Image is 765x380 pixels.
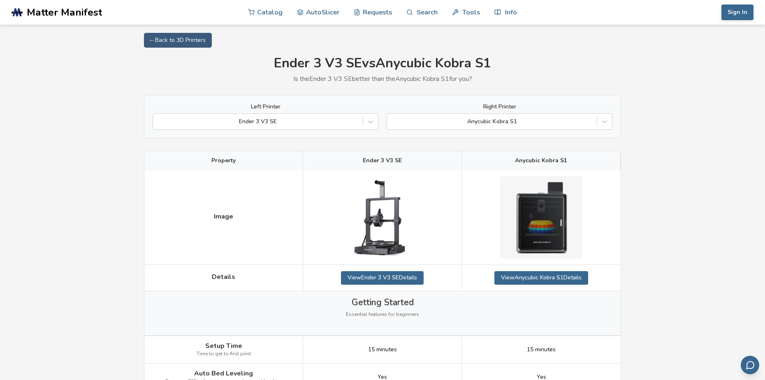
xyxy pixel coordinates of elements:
[500,176,582,258] img: Anycubic Kobra S1
[197,351,251,357] span: Time to get to first print
[144,33,212,48] a: ← Back to 3D Printers
[194,370,253,377] span: Auto Bed Leveling
[721,5,753,20] button: Sign In
[741,356,759,374] button: Send feedback via email
[144,56,621,71] h1: Ender 3 V3 SE vs Anycubic Kobra S1
[527,346,556,353] span: 15 minutes
[211,157,236,164] span: Property
[391,118,393,125] input: Anycubic Kobra S1
[205,342,242,350] span: Setup Time
[341,176,424,258] img: Ender 3 V3 SE
[214,213,233,220] span: Image
[368,346,397,353] span: 15 minutes
[157,118,159,125] input: Ender 3 V3 SE
[153,104,378,110] label: Left Printer
[346,312,419,318] span: Essential features for beginners
[387,104,612,110] label: Right Printer
[352,297,414,307] span: Getting Started
[363,157,402,164] span: Ender 3 V3 SE
[341,271,424,284] a: ViewEnder 3 V3 SEDetails
[144,75,621,83] p: Is the Ender 3 V3 SE better than the Anycubic Kobra S1 for you?
[494,271,588,284] a: ViewAnycubic Kobra S1Details
[515,157,567,164] span: Anycubic Kobra S1
[212,273,235,281] span: Details
[27,7,102,18] span: Matter Manifest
